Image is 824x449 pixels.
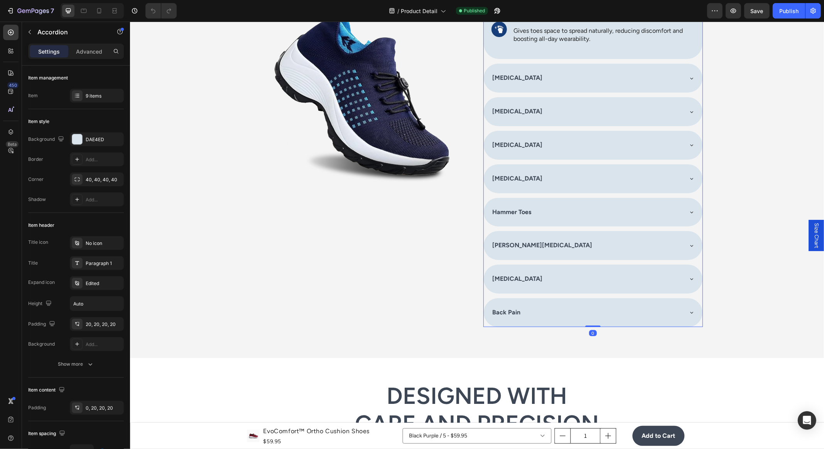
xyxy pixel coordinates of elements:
[86,240,122,247] div: No icon
[773,3,805,19] button: Publish
[363,252,413,263] p: [MEDICAL_DATA]
[464,7,485,14] span: Published
[86,341,122,348] div: Add...
[512,410,545,418] strong: Add to Cart
[363,152,413,163] p: [MEDICAL_DATA]
[502,404,554,425] button: <p><strong>Add to Cart</strong></p>
[116,360,579,417] h2: Designed with Care and Precision
[363,218,463,230] p: [PERSON_NAME][MEDICAL_DATA]
[28,299,53,309] div: Height
[28,385,66,395] div: Item content
[441,407,471,422] input: quantity
[425,407,441,422] button: decrement
[28,156,43,163] div: Border
[86,196,122,203] div: Add...
[28,176,44,183] div: Corner
[86,280,122,287] div: Edited
[363,285,391,297] p: Back Pain
[363,51,413,62] p: [MEDICAL_DATA]
[145,3,177,19] div: Undo/Redo
[58,360,94,368] div: Show more
[459,309,467,315] div: 0
[28,341,55,348] div: Background
[682,201,690,226] span: Size Chart
[28,357,124,371] button: Show more
[751,8,763,14] span: Save
[37,27,103,37] p: Accordion
[28,74,68,81] div: Item management
[363,84,413,96] p: [MEDICAL_DATA]
[401,7,437,15] span: Product Detail
[70,297,123,311] input: Auto
[28,118,49,125] div: Item style
[384,5,564,22] p: Gives toes space to spread naturally, reducing discomfort and boosting all-day wearability.
[3,3,57,19] button: 7
[28,260,38,267] div: Title
[86,93,122,100] div: 9 items
[28,279,55,286] div: Expand icon
[28,239,48,246] div: Title icon
[28,134,66,145] div: Background
[7,82,19,88] div: 450
[28,429,67,439] div: Item spacing
[471,407,486,422] button: increment
[133,404,241,415] h1: EvoComfort™ Ortho Cushion Shoes
[76,47,102,56] p: Advanced
[86,321,122,328] div: 20, 20, 20, 20
[397,7,399,15] span: /
[86,405,122,412] div: 0, 20, 20, 20
[86,176,122,183] div: 40, 40, 40, 40
[51,6,54,15] p: 7
[363,185,402,196] p: Hammer Toes
[86,156,122,163] div: Add...
[38,47,60,56] p: Settings
[86,260,122,267] div: Paragraph 1
[28,222,54,229] div: Item header
[779,7,799,15] div: Publish
[6,141,19,147] div: Beta
[363,118,413,129] p: [MEDICAL_DATA]
[130,22,824,449] iframe: Design area
[744,3,770,19] button: Save
[28,196,46,203] div: Shadow
[798,411,816,430] div: Open Intercom Messenger
[28,319,57,329] div: Padding
[28,404,46,411] div: Padding
[133,415,241,425] div: $59.95
[28,92,38,99] div: Item
[86,136,122,143] div: DAE4ED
